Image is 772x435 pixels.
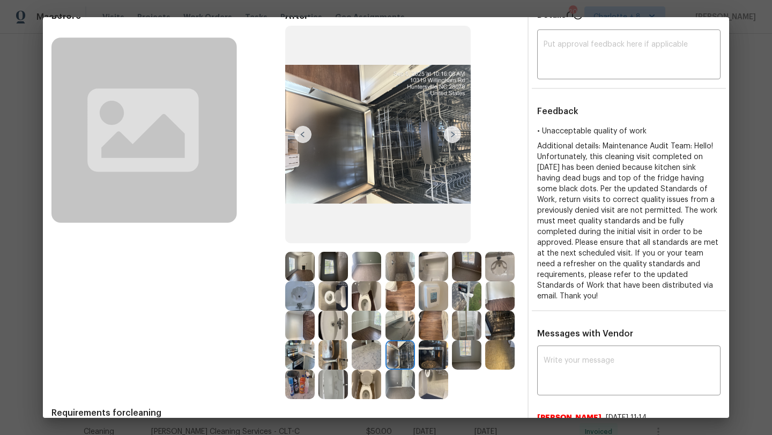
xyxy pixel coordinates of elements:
span: Messages with Vendor [537,329,633,338]
span: [PERSON_NAME] [537,412,602,423]
span: Additional details: Maintenance Audit Team: Hello! Unfortunately, this cleaning visit completed o... [537,142,718,300]
span: Requirements for cleaning [51,408,519,418]
span: [DATE] 11:14 [606,414,647,422]
img: left-chevron-button-url [294,126,311,143]
span: Feedback [537,107,578,116]
img: right-chevron-button-url [444,126,461,143]
span: • Unacceptable quality of work [537,127,647,135]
